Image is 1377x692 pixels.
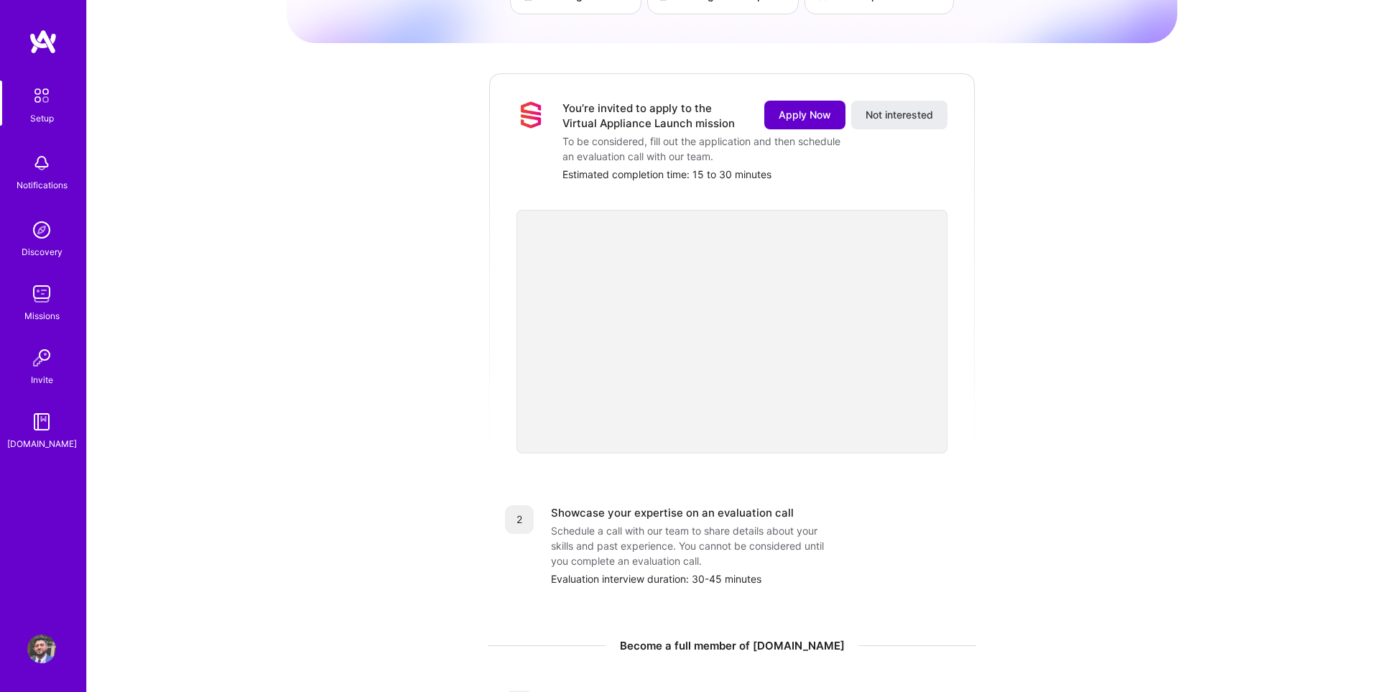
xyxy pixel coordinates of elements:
[851,101,947,129] button: Not interested
[779,108,831,122] span: Apply Now
[24,308,60,323] div: Missions
[24,635,60,663] a: User Avatar
[620,638,845,653] span: Become a full member of [DOMAIN_NAME]
[562,167,947,182] div: Estimated completion time: 15 to 30 minutes
[562,134,850,164] div: To be considered, fill out the application and then schedule an evaluation call with our team.
[31,372,53,387] div: Invite
[866,108,933,122] span: Not interested
[17,177,68,193] div: Notifications
[27,280,56,308] img: teamwork
[551,523,838,568] div: Schedule a call with our team to share details about your skills and past experience. You cannot ...
[27,343,56,372] img: Invite
[764,101,845,129] button: Apply Now
[7,436,77,451] div: [DOMAIN_NAME]
[516,101,545,129] img: Company Logo
[30,111,54,126] div: Setup
[27,635,56,663] img: User Avatar
[27,149,56,177] img: bell
[505,505,534,534] div: 2
[516,210,947,453] iframe: video
[27,80,57,111] img: setup
[27,216,56,244] img: discovery
[551,571,959,586] div: Evaluation interview duration: 30-45 minutes
[22,244,62,259] div: Discovery
[29,29,57,55] img: logo
[562,101,747,131] div: You’re invited to apply to the Virtual Appliance Launch mission
[27,407,56,436] img: guide book
[551,505,794,520] div: Showcase your expertise on an evaluation call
